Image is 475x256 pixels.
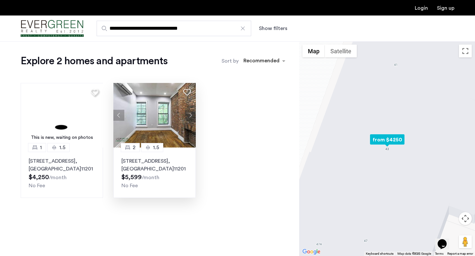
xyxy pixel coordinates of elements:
[29,183,45,188] span: No Fee
[447,251,473,256] a: Report a map error
[49,175,67,180] sub: /month
[459,45,472,57] button: Toggle fullscreen view
[113,83,196,148] img: 66a1adb6-6608-43dd-a245-dc7333f8b390_638953585804243931.jpeg
[301,248,322,256] img: Google
[97,21,251,36] input: Apartment Search
[21,148,103,198] a: 11.5[STREET_ADDRESS], [GEOGRAPHIC_DATA]11201No Fee
[325,45,357,57] button: Show satellite imagery
[121,183,138,188] span: No Fee
[29,157,95,173] p: [STREET_ADDRESS] 11201
[59,144,65,151] span: 1.5
[367,132,407,147] div: from $4250
[222,57,239,65] label: Sort by
[301,248,322,256] a: Open this area in Google Maps (opens a new window)
[240,55,289,67] ng-select: sort-apartment
[435,251,443,256] a: Terms (opens in new tab)
[40,144,42,151] span: 1
[121,174,142,180] span: $5,599
[133,144,136,151] span: 2
[397,252,431,255] span: Map data ©2025 Google
[113,148,196,198] a: 21.5[STREET_ADDRESS], [GEOGRAPHIC_DATA]11201No Fee
[242,57,280,66] div: Recommended
[29,174,49,180] span: $4,250
[142,175,159,180] sub: /month
[259,25,287,32] button: Show or hide filters
[21,16,84,41] img: logo
[121,157,188,173] p: [STREET_ADDRESS] 11201
[113,110,124,121] button: Previous apartment
[153,144,159,151] span: 1.5
[302,45,325,57] button: Show street map
[437,5,454,11] a: Registration
[459,212,472,225] button: Map camera controls
[459,235,472,248] button: Drag Pegman onto the map to open Street View
[435,230,456,250] iframe: chat widget
[185,110,196,121] button: Next apartment
[415,5,428,11] a: Login
[21,55,167,67] h1: Explore 2 homes and apartments
[21,83,103,148] a: This is new, waiting on photos
[24,134,100,141] div: This is new, waiting on photos
[21,83,103,148] img: 1.gif
[21,16,84,41] a: Cazamio Logo
[366,251,394,256] button: Keyboard shortcuts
